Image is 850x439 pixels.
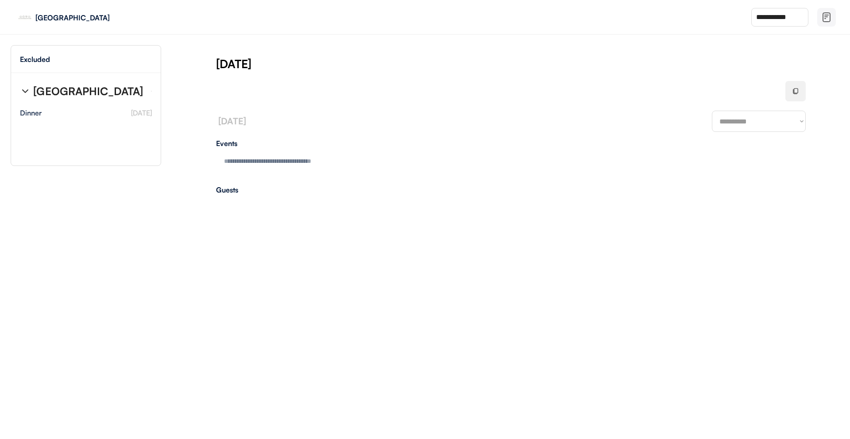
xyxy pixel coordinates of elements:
div: Excluded [20,56,50,63]
div: Events [216,140,806,147]
img: file-02.svg [821,12,832,23]
div: [DATE] [216,56,850,72]
div: [GEOGRAPHIC_DATA] [35,14,147,21]
div: [GEOGRAPHIC_DATA] [33,86,143,96]
div: Dinner [20,109,42,116]
img: eleven-madison-park-new-york-ny-logo-1.jpg [18,10,32,24]
font: [DATE] [218,116,246,127]
div: Guests [216,186,806,193]
font: [DATE] [131,108,152,117]
img: chevron-right%20%281%29.svg [20,86,31,96]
